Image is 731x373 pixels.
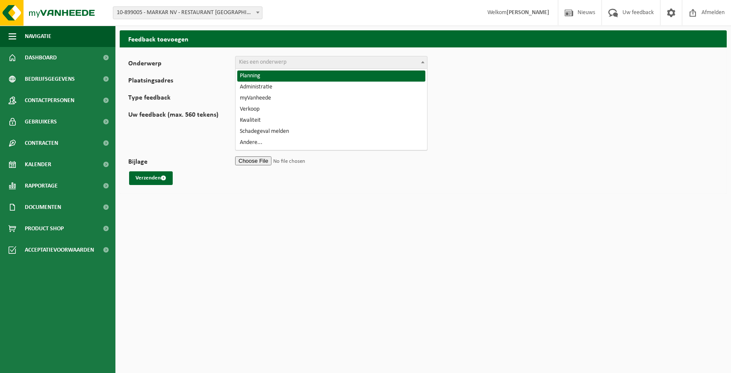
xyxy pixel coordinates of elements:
label: Type feedback [128,94,235,103]
span: Navigatie [25,26,51,47]
li: Schadegeval melden [237,126,425,137]
li: myVanheede [237,93,425,104]
span: Contactpersonen [25,90,74,111]
li: Planning [237,70,425,82]
span: Documenten [25,197,61,218]
span: 10-899005 - MARKAR NV - RESTAURANT CHANTILLY - TORHOUT [113,6,262,19]
label: Onderwerp [128,60,235,69]
h2: Feedback toevoegen [120,30,727,47]
button: Verzenden [129,171,173,185]
li: Kwaliteit [237,115,425,126]
span: Rapportage [25,175,58,197]
span: 10-899005 - MARKAR NV - RESTAURANT CHANTILLY - TORHOUT [113,7,262,19]
label: Plaatsingsadres [128,77,235,86]
span: Product Shop [25,218,64,239]
span: Kalender [25,154,51,175]
span: Gebruikers [25,111,57,132]
span: Bedrijfsgegevens [25,68,75,90]
li: Verkoop [237,104,425,115]
li: Andere... [237,137,425,148]
span: Dashboard [25,47,57,68]
li: Administratie [237,82,425,93]
label: Bijlage [128,159,235,167]
span: Kies een onderwerp [239,59,286,65]
span: Acceptatievoorwaarden [25,239,94,261]
span: Contracten [25,132,58,154]
label: Uw feedback (max. 560 tekens) [128,112,235,150]
strong: [PERSON_NAME] [507,9,549,16]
